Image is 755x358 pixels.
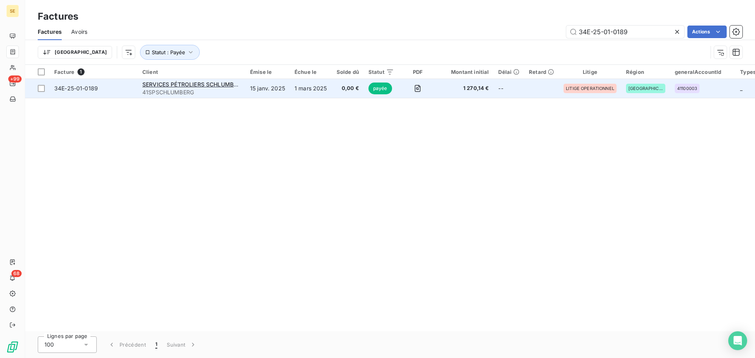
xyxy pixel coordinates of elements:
[6,5,19,17] div: SE
[442,69,489,75] div: Montant initial
[245,79,290,98] td: 15 janv. 2025
[566,26,684,38] input: Rechercher
[44,341,54,349] span: 100
[151,336,162,353] button: 1
[368,69,394,75] div: Statut
[250,69,285,75] div: Émise le
[498,69,519,75] div: Délai
[529,69,554,75] div: Retard
[140,45,200,60] button: Statut : Payée
[77,68,85,75] span: 1
[675,69,731,75] div: generalAccountId
[628,86,663,91] span: [GEOGRAPHIC_DATA]
[54,85,98,92] span: 34E-25-01-0189
[563,69,617,75] div: Litige
[728,331,747,350] div: Open Intercom Messenger
[677,86,697,91] span: 41100003
[11,270,22,277] span: 68
[6,341,19,353] img: Logo LeanPay
[566,86,614,91] span: LITIGE OPERATIONNEL
[368,83,392,94] span: payée
[494,79,524,98] td: --
[38,28,62,36] span: Factures
[337,84,359,92] span: 0,00 €
[103,336,151,353] button: Précédent
[295,69,327,75] div: Échue le
[142,69,241,75] div: Client
[38,46,112,59] button: [GEOGRAPHIC_DATA]
[442,84,489,92] span: 1 270,14 €
[142,88,241,96] span: 41SPSCHLUMBERG
[740,85,742,92] span: _
[162,336,202,353] button: Suivant
[337,69,359,75] div: Solde dû
[8,75,22,83] span: +99
[152,49,185,55] span: Statut : Payée
[71,28,87,36] span: Avoirs
[38,9,78,24] h3: Factures
[142,81,251,88] span: SERVICES PÉTROLIERS SCHLUMBERGER
[54,69,74,75] span: Facture
[626,69,665,75] div: Région
[290,79,332,98] td: 1 mars 2025
[155,341,157,349] span: 1
[403,69,432,75] div: PDF
[687,26,727,38] button: Actions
